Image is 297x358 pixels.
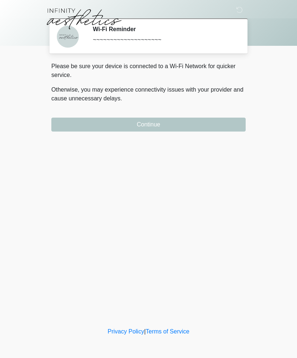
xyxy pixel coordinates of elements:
[44,5,123,31] img: Infinity Aesthetics Logo
[57,26,79,48] img: Agent Avatar
[93,36,235,44] div: ~~~~~~~~~~~~~~~~~~~~
[51,118,246,132] button: Continue
[144,328,146,335] a: |
[108,328,144,335] a: Privacy Policy
[51,62,246,80] p: Please be sure your device is connected to a Wi-Fi Network for quicker service.
[121,95,122,102] span: .
[51,85,246,103] p: Otherwise, you may experience connectivity issues with your provider and cause unnecessary delays
[146,328,189,335] a: Terms of Service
